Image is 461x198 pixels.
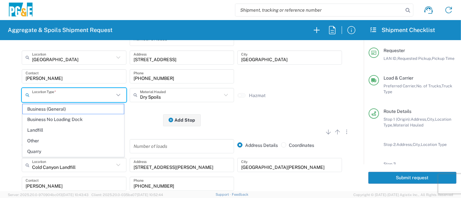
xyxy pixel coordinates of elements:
h2: Aggregate & Spoils Shipment Request [8,26,112,34]
input: Shipment, tracking or reference number [235,4,403,16]
span: Material Hauled [393,123,423,127]
span: [DATE] 10:43:43 [62,193,89,197]
span: Server: 2025.20.0-970904bc0f3 [8,193,89,197]
span: Stop 1 (Origin): [384,117,411,122]
img: pge [8,3,34,18]
span: Preferred Carrier, [384,83,416,88]
span: Copyright © [DATE]-[DATE] Agistix Inc., All Rights Reserved [353,192,453,198]
span: Load & Carrier [384,75,413,81]
a: Feedback [232,192,248,196]
span: Quarry [23,147,124,157]
span: Business No Loading Dock [23,115,124,125]
span: Business (General) [23,104,124,114]
span: Pickup Time [432,56,455,61]
span: Location Type [421,142,447,147]
span: LAN ID, [384,56,397,61]
label: Coordinates [281,142,314,148]
span: No. of Trucks, [416,83,442,88]
span: Client: 2025.20.0-035ba07 [91,193,163,197]
span: City, [427,117,435,122]
a: Support [216,192,232,196]
span: Stop 2: [384,142,396,147]
span: Other [23,136,124,146]
span: Address, [396,142,413,147]
label: Hazmat [249,93,266,98]
label: Address Details [237,142,278,148]
span: Landfill [23,125,124,135]
span: Requested Pickup, [397,56,432,61]
span: Route Details [384,109,411,114]
button: Submit request [368,172,456,184]
span: Stop 3 (Destination): [384,161,408,172]
span: Requester [384,48,405,53]
span: City, [413,142,421,147]
span: [DATE] 10:52:44 [137,193,163,197]
button: Add Stop [163,114,201,126]
h2: Shipment Checklist [370,26,435,34]
span: Address, [411,117,427,122]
